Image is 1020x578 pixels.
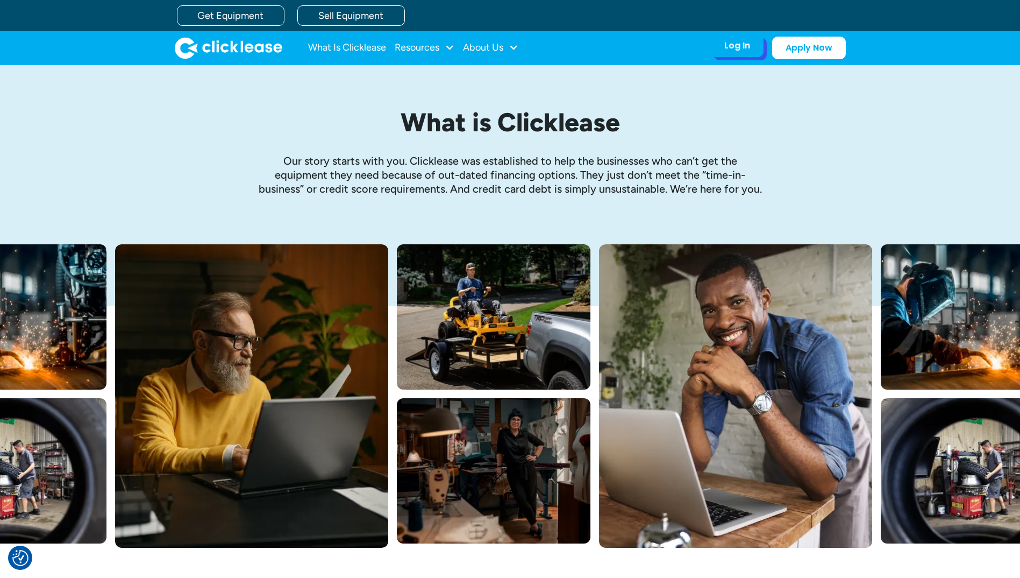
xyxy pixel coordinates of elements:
[297,5,405,26] a: Sell Equipment
[724,40,750,51] div: Log In
[397,244,590,390] img: Man with hat and blue shirt driving a yellow lawn mower onto a trailer
[772,37,846,59] a: Apply Now
[175,37,282,59] img: Clicklease logo
[175,37,282,59] a: home
[395,37,454,59] div: Resources
[258,154,763,196] p: Our story starts with you. Clicklease was established to help the businesses who can’t get the eq...
[258,108,763,137] h1: What is Clicklease
[599,244,872,548] img: A smiling man in a blue shirt and apron leaning over a table with a laptop
[397,398,590,544] img: a woman standing next to a sewing machine
[308,37,386,59] a: What Is Clicklease
[177,5,284,26] a: Get Equipment
[12,550,28,566] img: Revisit consent button
[12,550,28,566] button: Consent Preferences
[115,244,388,548] img: Bearded man in yellow sweter typing on his laptop while sitting at his desk
[463,37,518,59] div: About Us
